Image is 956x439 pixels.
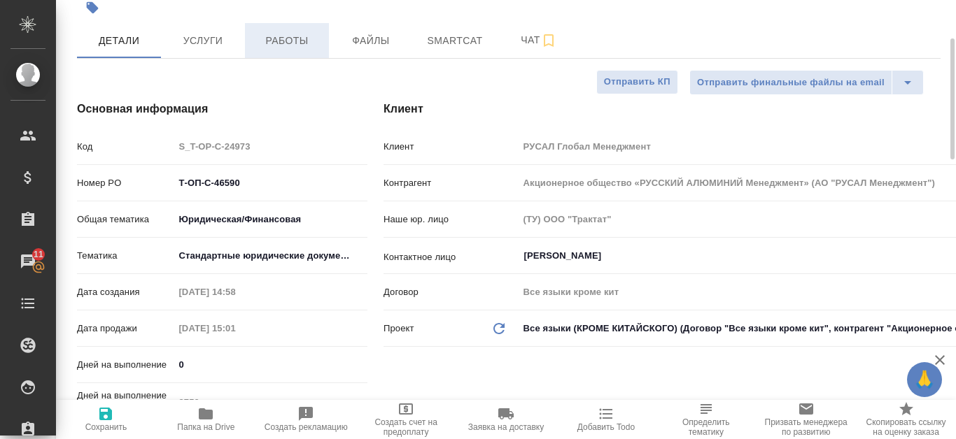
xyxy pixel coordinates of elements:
[3,244,52,279] a: 11
[596,70,678,94] button: Отправить КП
[456,400,556,439] button: Заявка на доставку
[604,74,670,90] span: Отправить КП
[174,244,367,268] div: Стандартные юридические документы, договоры, уставы
[337,32,405,50] span: Файлы
[384,250,519,264] p: Контактное лицо
[265,422,348,432] span: Создать рекламацию
[384,285,519,299] p: Договор
[174,282,296,302] input: Пустое поле
[169,32,237,50] span: Услуги
[253,32,321,50] span: Работы
[256,400,356,439] button: Создать рекламацию
[756,400,856,439] button: Призвать менеджера по развитию
[577,422,635,432] span: Добавить Todo
[77,213,174,226] p: Общая тематика
[85,422,127,432] span: Сохранить
[864,417,948,437] span: Скопировать ссылку на оценку заказа
[856,400,956,439] button: Скопировать ссылку на оценку заказа
[77,176,174,190] p: Номер PO
[384,213,519,226] p: Наше юр. лицо
[556,400,656,439] button: Добавить Todo
[77,358,174,372] p: Дней на выполнение
[77,101,328,117] h4: Основная информация
[384,140,519,154] p: Клиент
[540,32,557,49] svg: Подписаться
[913,365,936,394] span: 🙏
[85,32,153,50] span: Детали
[689,70,892,95] button: Отправить финальные файлы на email
[174,354,367,375] input: ✎ Введи что-нибудь
[384,176,519,190] p: Контрагент
[156,400,256,439] button: Папка на Drive
[664,417,747,437] span: Определить тематику
[689,70,924,95] div: split button
[77,389,174,417] p: Дней на выполнение (авт.)
[177,422,234,432] span: Папка на Drive
[468,422,544,432] span: Заявка на доставку
[907,362,942,397] button: 🙏
[174,136,367,157] input: Пустое поле
[56,400,156,439] button: Сохранить
[421,32,488,50] span: Smartcat
[174,208,367,231] div: Юридическая/Финансовая
[77,140,174,154] p: Код
[764,417,848,437] span: Призвать менеджера по развитию
[25,247,52,261] span: 11
[77,285,174,299] p: Дата создания
[656,400,756,439] button: Определить тематику
[697,75,885,91] span: Отправить финальные файлы на email
[174,173,367,193] input: ✎ Введи что-нибудь
[77,249,174,263] p: Тематика
[77,322,174,336] p: Дата продажи
[384,101,941,117] h4: Клиент
[174,318,296,338] input: Пустое поле
[365,417,448,437] span: Создать счет на предоплату
[174,392,367,412] input: Пустое поле
[356,400,456,439] button: Создать счет на предоплату
[505,31,572,49] span: Чат
[384,322,414,336] p: Проект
